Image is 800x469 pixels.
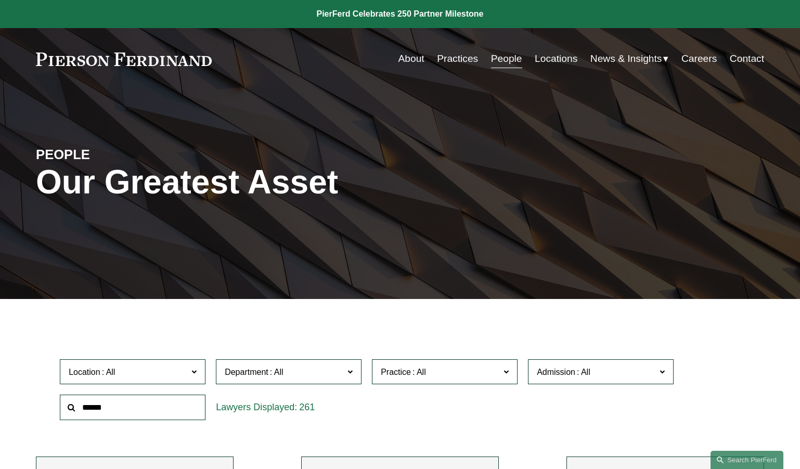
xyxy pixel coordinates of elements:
[398,49,424,69] a: About
[36,163,521,201] h1: Our Greatest Asset
[590,49,669,69] a: folder dropdown
[36,146,218,163] h4: PEOPLE
[491,49,522,69] a: People
[381,368,411,376] span: Practice
[711,451,783,469] a: Search this site
[69,368,100,376] span: Location
[299,402,315,412] span: 261
[590,50,662,68] span: News & Insights
[535,49,577,69] a: Locations
[681,49,717,69] a: Careers
[225,368,268,376] span: Department
[537,368,575,376] span: Admission
[730,49,764,69] a: Contact
[437,49,478,69] a: Practices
